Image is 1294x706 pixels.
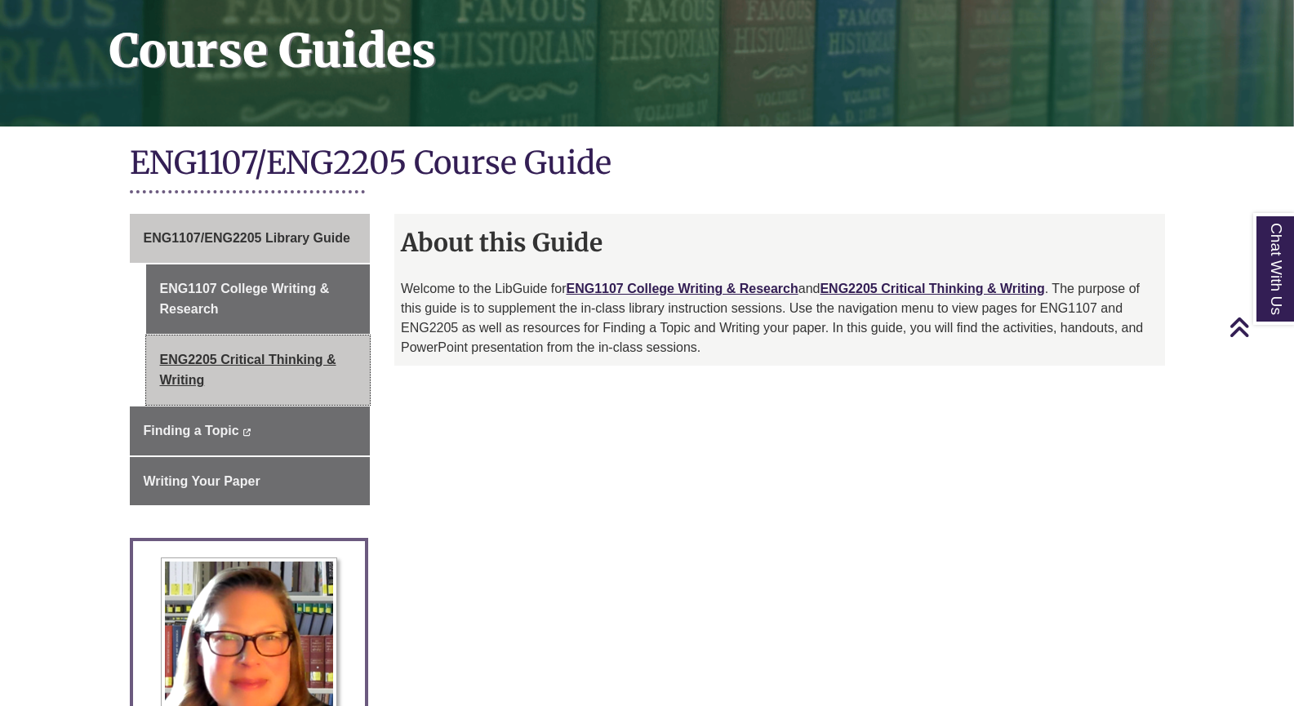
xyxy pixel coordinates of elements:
[146,335,371,405] a: ENG2205 Critical Thinking & Writing
[144,231,350,245] span: ENG1107/ENG2205 Library Guide
[130,214,371,505] div: Guide Page Menu
[242,428,251,436] i: This link opens in a new window
[1229,316,1290,338] a: Back to Top
[130,143,1165,186] h1: ENG1107/ENG2205 Course Guide
[820,282,1044,295] a: ENG2205 Critical Thinking & Writing
[130,214,371,263] a: ENG1107/ENG2205 Library Guide
[130,457,371,506] a: Writing Your Paper
[144,424,239,437] span: Finding a Topic
[146,264,371,334] a: ENG1107 College Writing & Research
[130,406,371,455] a: Finding a Topic
[566,282,798,295] a: ENG1107 College Writing & Research
[394,222,1165,263] h2: About this Guide
[144,474,260,488] span: Writing Your Paper
[401,279,1158,357] p: Welcome to the LibGuide for and . The purpose of this guide is to supplement the in-class library...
